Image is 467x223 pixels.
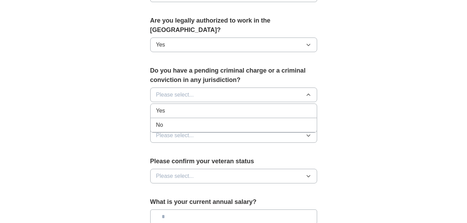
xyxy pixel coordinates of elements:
span: Please select... [156,172,194,180]
span: Please select... [156,131,194,140]
button: Please select... [150,88,317,102]
span: Please select... [156,91,194,99]
span: Yes [156,107,165,115]
button: Please select... [150,169,317,183]
button: Please select... [150,128,317,143]
label: Do you have a pending criminal charge or a criminal conviction in any jurisdiction? [150,66,317,85]
label: Please confirm your veteran status [150,157,317,166]
label: Are you legally authorized to work in the [GEOGRAPHIC_DATA]? [150,16,317,35]
button: Yes [150,38,317,52]
label: What is your current annual salary? [150,197,317,207]
span: No [156,121,163,129]
span: Yes [156,41,165,49]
